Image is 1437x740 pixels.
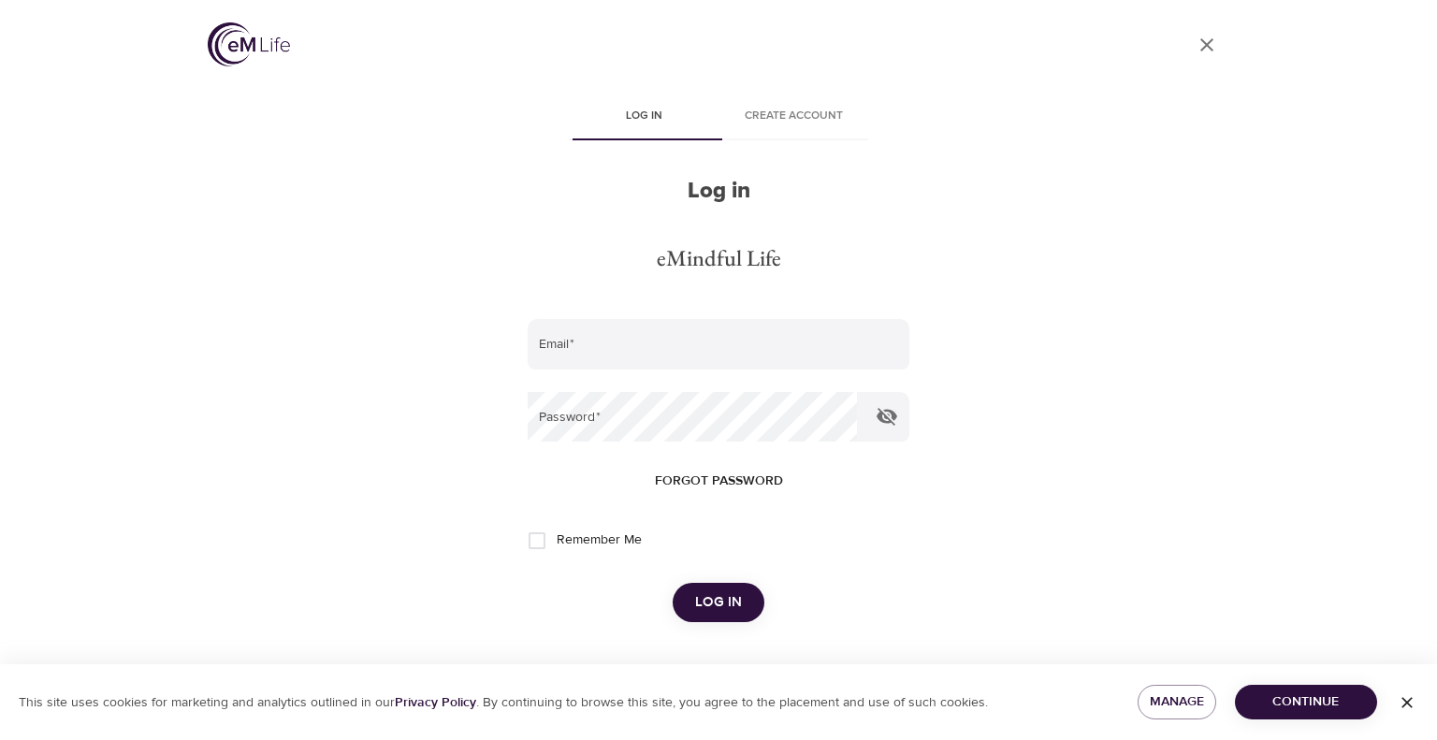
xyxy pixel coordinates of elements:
[395,694,476,711] a: Privacy Policy
[730,107,857,126] span: Create account
[580,107,707,126] span: Log in
[655,470,783,493] span: Forgot password
[1153,690,1201,714] span: Manage
[528,95,909,140] div: disabled tabs example
[673,583,764,622] button: Log in
[657,242,781,274] div: eMindful Life
[1184,22,1229,67] a: close
[701,660,736,681] div: OR
[528,178,909,205] h2: Log in
[208,22,290,66] img: logo
[647,464,791,499] button: Forgot password
[1235,685,1377,719] button: Continue
[695,590,742,615] span: Log in
[1250,690,1362,714] span: Continue
[557,530,642,550] span: Remember Me
[1138,685,1216,719] button: Manage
